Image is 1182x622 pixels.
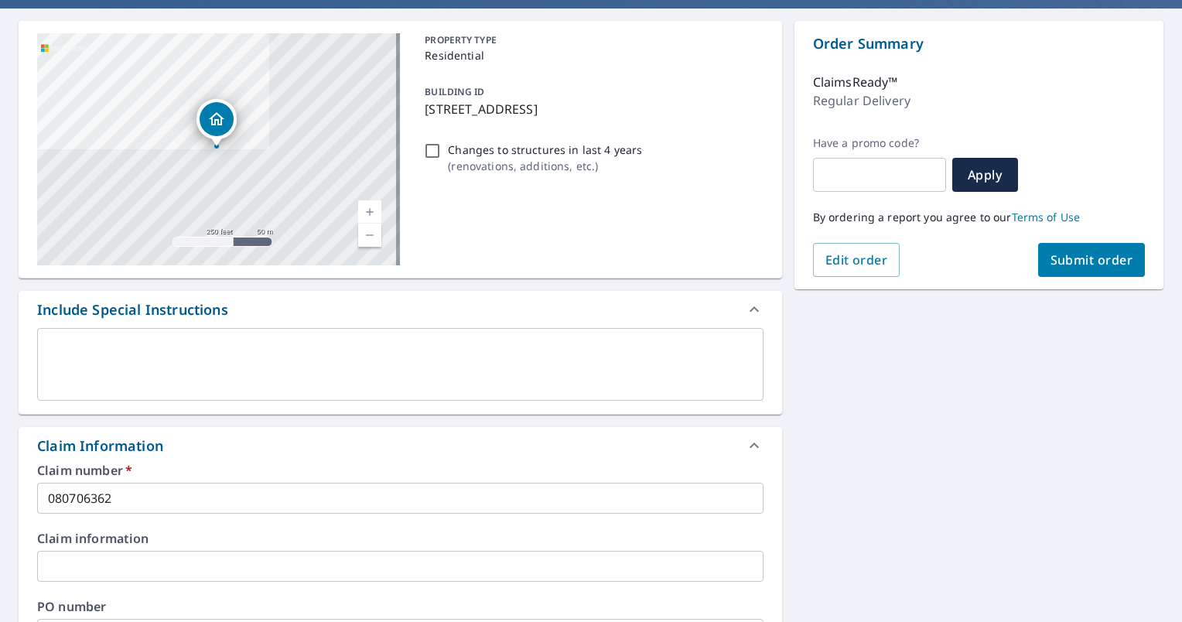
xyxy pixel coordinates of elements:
[37,600,764,613] label: PO number
[425,33,757,47] p: PROPERTY TYPE
[425,47,757,63] p: Residential
[37,464,764,477] label: Claim number
[825,251,888,268] span: Edit order
[813,243,900,277] button: Edit order
[813,210,1145,224] p: By ordering a report you agree to our
[37,436,163,456] div: Claim Information
[448,158,642,174] p: ( renovations, additions, etc. )
[813,33,1145,54] p: Order Summary
[358,224,381,247] a: Current Level 17, Zoom Out
[196,99,237,147] div: Dropped pin, building 1, Residential property, 19014 N 4th St Phoenix, AZ 85024
[1012,210,1081,224] a: Terms of Use
[813,136,946,150] label: Have a promo code?
[952,158,1018,192] button: Apply
[425,100,757,118] p: [STREET_ADDRESS]
[358,200,381,224] a: Current Level 17, Zoom In
[1050,251,1133,268] span: Submit order
[813,73,898,91] p: ClaimsReady™
[37,532,764,545] label: Claim information
[19,427,782,464] div: Claim Information
[37,299,228,320] div: Include Special Instructions
[1038,243,1146,277] button: Submit order
[965,166,1006,183] span: Apply
[813,91,910,110] p: Regular Delivery
[448,142,642,158] p: Changes to structures in last 4 years
[19,291,782,328] div: Include Special Instructions
[425,85,484,98] p: BUILDING ID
